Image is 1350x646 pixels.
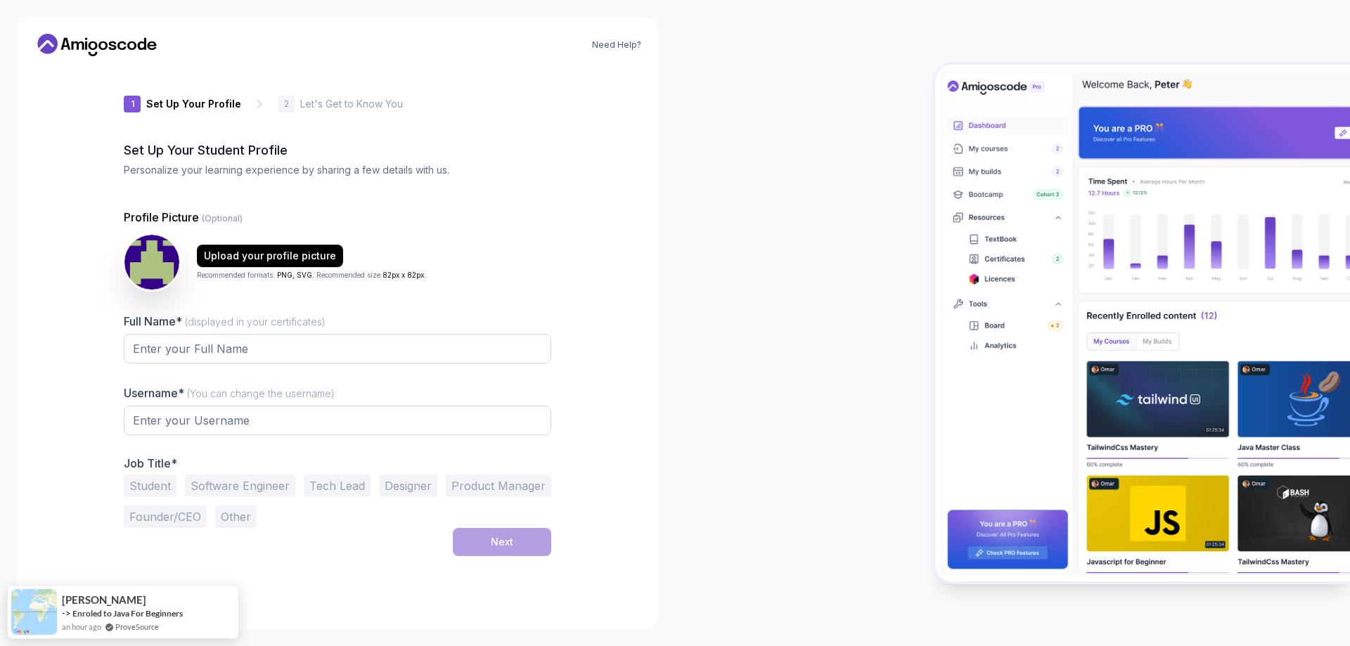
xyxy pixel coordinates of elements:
span: -> [62,607,71,619]
button: Other [215,505,257,528]
p: Job Title* [124,456,551,470]
span: (You can change the username) [187,387,335,399]
button: Student [124,474,176,497]
input: Enter your Full Name [124,334,551,363]
div: Upload your profile picture [204,249,336,263]
p: Personalize your learning experience by sharing a few details with us. [124,163,551,177]
div: Next [491,535,513,549]
img: provesource social proof notification image [11,589,57,635]
button: Product Manager [446,474,551,497]
span: (displayed in your certificates) [185,316,326,328]
button: Software Engineer [185,474,295,497]
span: [PERSON_NAME] [62,594,146,606]
a: Enroled to Java For Beginners [72,608,183,619]
span: 82px x 82px [382,271,424,279]
a: ProveSource [115,621,159,633]
p: 1 [131,100,134,108]
h2: Set Up Your Student Profile [124,141,551,160]
span: PNG, SVG [277,271,312,279]
button: Tech Lead [304,474,371,497]
button: Next [453,528,551,556]
p: 2 [284,100,289,108]
img: user profile image [124,235,179,290]
p: Set Up Your Profile [146,97,241,111]
a: Home link [34,34,160,56]
button: Upload your profile picture [197,245,343,267]
p: Let's Get to Know You [300,97,403,111]
input: Enter your Username [124,406,551,435]
a: Need Help? [592,39,641,51]
img: Amigoscode Dashboard [935,65,1350,581]
span: (Optional) [202,213,243,224]
span: an hour ago [62,621,101,633]
button: Founder/CEO [124,505,207,528]
p: Profile Picture [124,209,551,226]
p: Recommended formats: . Recommended size: . [197,270,426,280]
label: Full Name* [124,314,326,328]
label: Username* [124,386,335,400]
button: Designer [379,474,437,497]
